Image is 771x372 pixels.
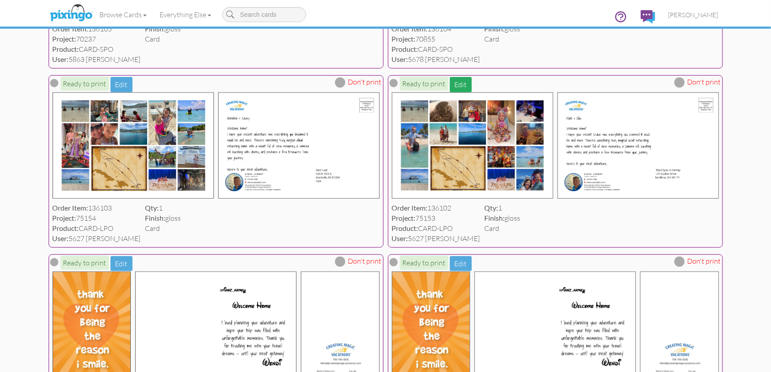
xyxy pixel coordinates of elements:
div: 70855 [392,34,480,44]
div: Card [485,223,520,234]
div: 75153 [392,213,480,223]
div: 5627 [PERSON_NAME] [53,234,141,244]
div: CARD-LPO [53,223,141,234]
strong: Qty: [145,203,159,212]
img: 136103-2-1758642863341-95ae628419d922e5-qa.jpg [218,92,380,199]
strong: Finish: [145,214,166,222]
strong: User: [53,234,69,242]
img: pixingo logo [48,2,95,24]
img: 136103-1-1758642863341-95ae628419d922e5-qa.jpg [53,92,214,199]
button: Edit [450,77,472,92]
div: 75154 [53,213,141,223]
strong: Product: [392,45,418,53]
div: gloss [145,213,181,223]
div: CARD-SPO [392,44,480,54]
span: [PERSON_NAME] [668,11,718,19]
strong: Project: [392,35,416,43]
span: Ready to print [61,77,109,91]
strong: User: [392,234,408,242]
strong: Order Item: [392,203,428,212]
img: 136102-1-1758639374607-3671d5e4ffa125d4-qa.jpg [392,92,553,199]
span: Ready to print [400,77,448,91]
strong: User: [53,55,69,63]
a: Browse Cards [93,4,153,26]
span: Don't print [687,256,721,266]
span: Don't print [687,77,721,87]
a: [PERSON_NAME] [662,4,725,26]
div: CARD-LPO [392,223,480,234]
div: 136103 [53,203,141,213]
span: Don't print [348,77,382,87]
strong: Project: [392,214,416,222]
strong: Product: [53,224,79,232]
button: Edit [110,77,133,92]
input: Search cards [222,7,306,22]
strong: Product: [392,224,418,232]
div: CARD-SPO [53,44,141,54]
div: Card [145,34,181,44]
strong: User: [392,55,408,63]
strong: Project: [53,214,76,222]
button: Edit [450,256,472,272]
div: Card [485,34,520,44]
span: Ready to print [400,256,448,270]
strong: Qty: [485,203,498,212]
div: 5627 [PERSON_NAME] [392,234,480,244]
div: 1 [145,203,181,213]
div: 5863 [PERSON_NAME] [53,54,141,65]
img: comments.svg [641,10,655,23]
button: Edit [110,256,133,272]
a: Everything Else [153,4,218,26]
span: Ready to print [61,256,109,270]
div: 136102 [392,203,480,213]
div: 1 [485,203,520,213]
strong: Finish: [485,214,505,222]
div: Card [145,223,181,234]
span: Don't print [348,256,382,266]
div: 70237 [53,34,141,44]
strong: Product: [53,45,79,53]
div: 5678 [PERSON_NAME] [392,54,480,65]
strong: Order Item: [53,203,88,212]
div: gloss [485,213,520,223]
strong: Project: [53,35,76,43]
img: 136102-2-1758639374607-3671d5e4ffa125d4-qa.jpg [558,92,719,199]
